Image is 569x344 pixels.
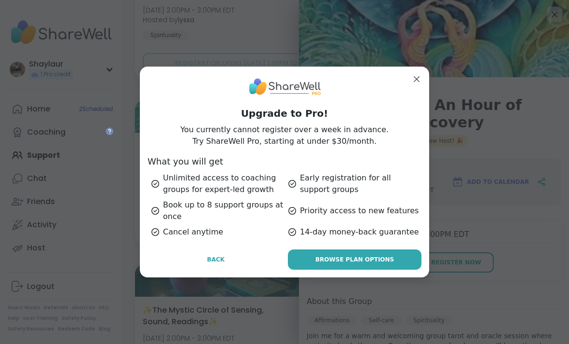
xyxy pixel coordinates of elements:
[148,155,421,168] h3: What you will get
[151,199,284,222] div: Book up to 8 support groups at once
[315,255,394,264] span: Browse Plan Options
[248,74,321,99] img: ShareWell Logo
[288,172,421,195] div: Early registration for all support groups
[106,127,113,135] iframe: Spotlight
[180,124,389,147] p: You currently cannot register over a week in advance. Try ShareWell Pro, starting at under $30/mo...
[148,249,284,270] button: Back
[148,107,421,120] h1: Upgrade to Pro!
[151,226,284,238] div: Cancel anytime
[288,249,421,270] a: Browse Plan Options
[207,255,225,264] span: Back
[288,226,421,238] div: 14-day money-back guarantee
[288,199,421,222] div: Priority access to new features
[151,172,284,195] div: Unlimited access to coaching groups for expert-led growth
